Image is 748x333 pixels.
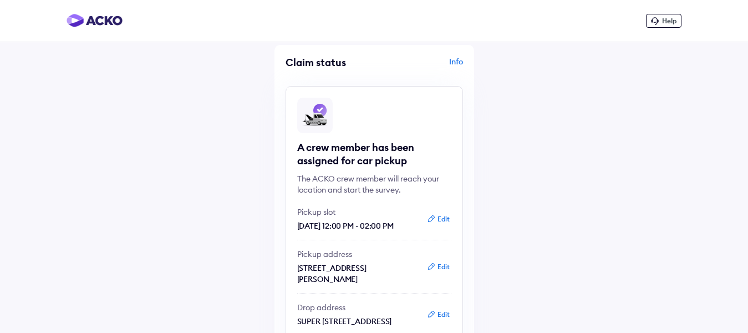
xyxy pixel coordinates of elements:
[377,56,463,77] div: Info
[297,263,419,285] p: [STREET_ADDRESS][PERSON_NAME]
[424,261,453,273] button: Edit
[286,56,372,69] div: Claim status
[424,309,453,320] button: Edit
[297,316,419,327] p: SUPER [STREET_ADDRESS]
[297,249,419,260] p: Pickup address
[297,302,419,313] p: Drop address
[297,141,451,168] div: A crew member has been assigned for car pickup
[662,17,676,25] span: Help
[67,14,123,27] img: horizontal-gradient.png
[297,173,451,195] div: The ACKO crew member will reach your location and start the survey.
[297,220,419,231] p: [DATE] 12:00 PM - 02:00 PM
[297,206,419,218] p: Pickup slot
[424,214,453,225] button: Edit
